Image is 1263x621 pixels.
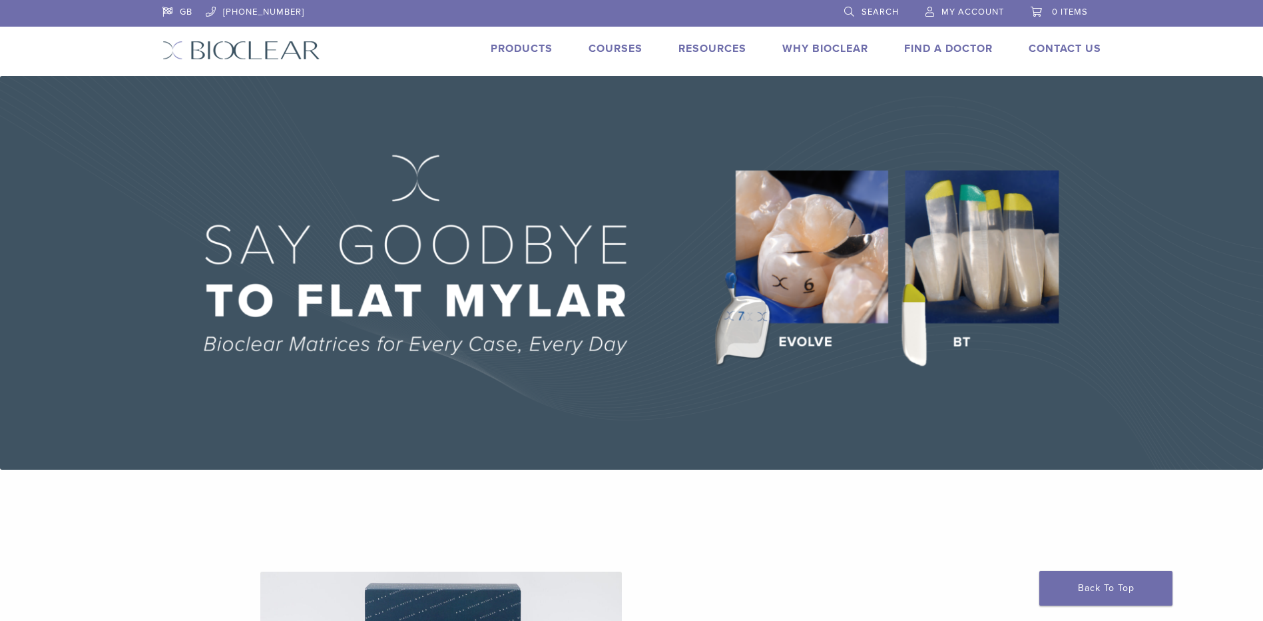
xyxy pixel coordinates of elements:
[862,7,899,17] span: Search
[589,42,642,55] a: Courses
[162,41,320,60] img: Bioclear
[491,42,553,55] a: Products
[1029,42,1101,55] a: Contact Us
[678,42,746,55] a: Resources
[904,42,993,55] a: Find A Doctor
[1052,7,1088,17] span: 0 items
[782,42,868,55] a: Why Bioclear
[1039,571,1172,606] a: Back To Top
[941,7,1004,17] span: My Account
